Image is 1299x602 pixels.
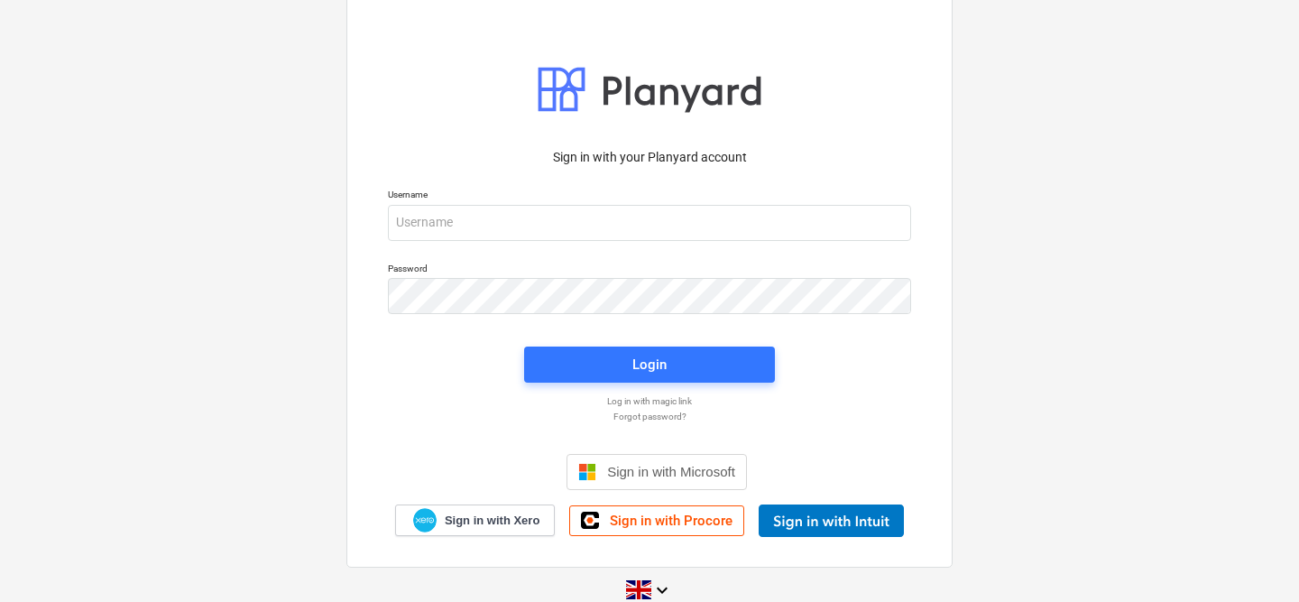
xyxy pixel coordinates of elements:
i: keyboard_arrow_down [651,579,673,601]
p: Sign in with your Planyard account [388,148,911,167]
span: Sign in with Microsoft [607,464,735,479]
span: Sign in with Xero [445,513,539,529]
button: Login [524,347,775,383]
p: Username [388,189,911,204]
input: Username [388,205,911,241]
p: Password [388,263,911,278]
img: Microsoft logo [578,463,596,481]
a: Log in with magic link [379,395,920,407]
a: Sign in with Xero [395,505,556,536]
span: Sign in with Procore [610,513,732,529]
a: Sign in with Procore [569,505,744,536]
img: Xero logo [413,508,437,533]
a: Forgot password? [379,411,920,422]
div: Login [632,353,667,376]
